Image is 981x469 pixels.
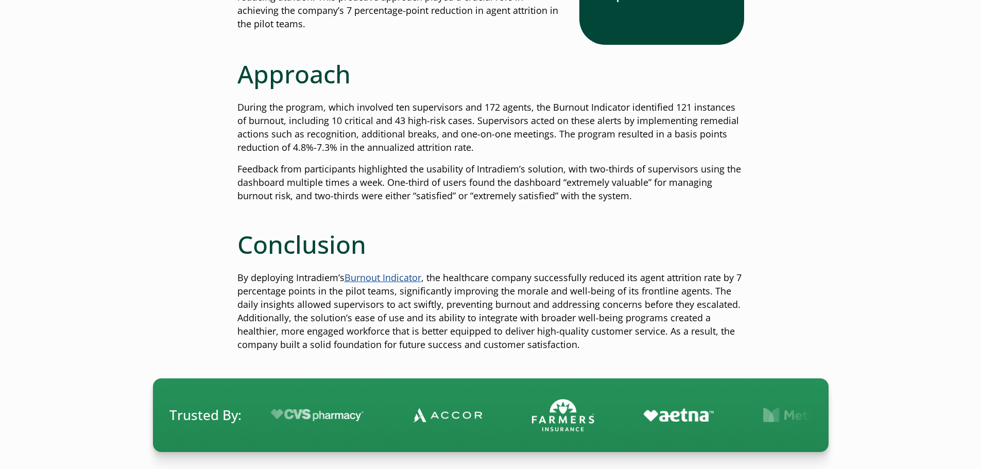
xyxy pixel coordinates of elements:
p: Feedback from participants highlighted the usability of Intradiem’s solution, with two-thirds of ... [237,163,744,203]
img: Contact Center Automation Farmers insurance Logo [527,396,590,434]
p: By deploying Intradiem’s , the healthcare company successfully reduced its agent attrition rate b... [237,271,744,351]
p: During the program, which involved ten supervisors and 172 agents, the Burnout Indicator identifi... [237,101,744,154]
img: Contact Center Automation Accor Logo [408,407,478,423]
img: Contact Center Automation CVS Logo [266,409,359,421]
a: Burnout Indicator [345,271,421,284]
h2: Approach [237,59,744,89]
img: Contact Center Automation MetLife Logo [759,407,828,423]
span: Trusted By: [169,406,242,425]
h2: Conclusion [237,230,744,259]
img: Contact Center Automation Aetna Logo [639,408,709,422]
